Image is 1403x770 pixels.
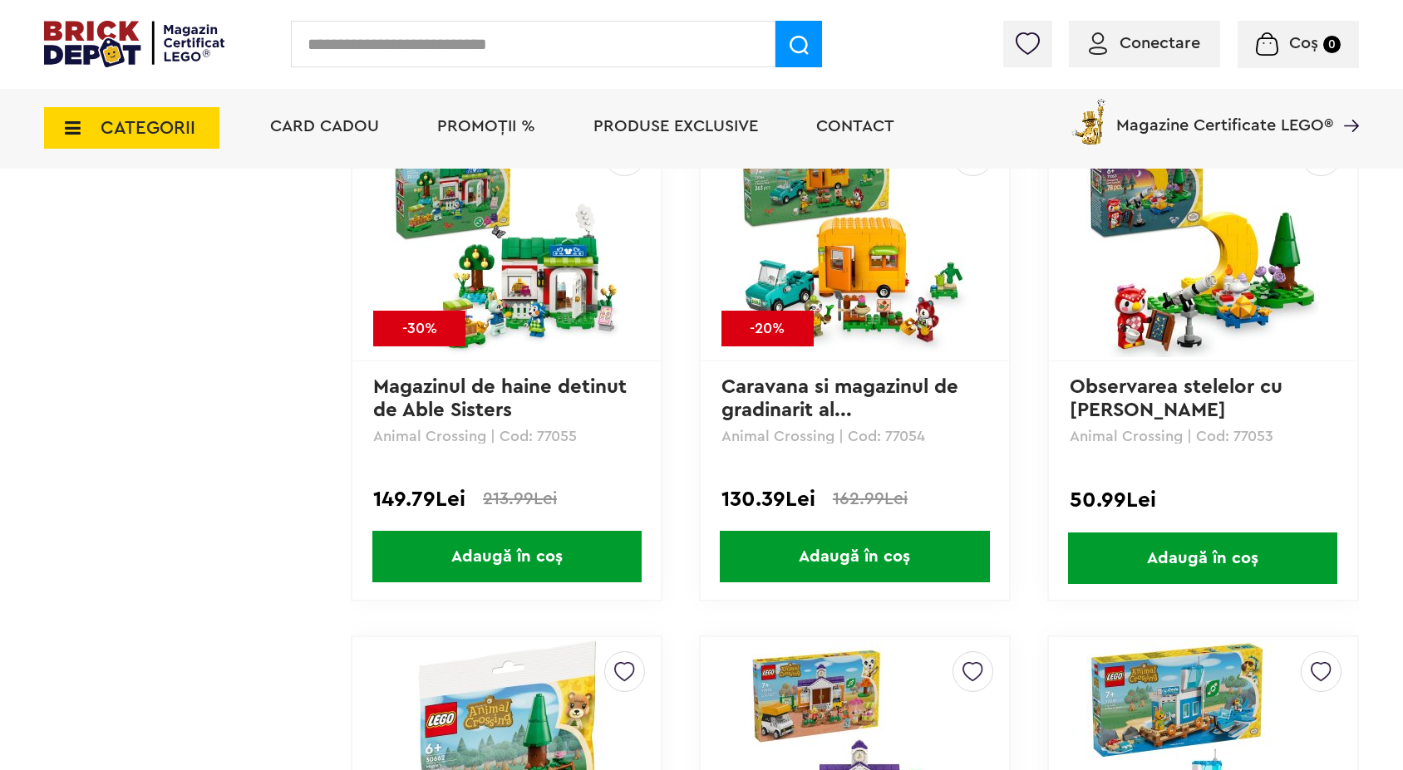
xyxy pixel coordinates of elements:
a: Adaugă în coș [701,531,1009,582]
span: 162.99Lei [833,490,908,508]
span: Adaugă în coș [372,531,642,582]
span: Magazine Certificate LEGO® [1116,96,1333,134]
a: PROMOȚII % [437,118,535,135]
p: Animal Crossing | Cod: 77054 [721,429,988,444]
span: CATEGORII [101,119,195,137]
a: Adaugă în coș [352,531,661,582]
div: -30% [373,311,465,346]
div: 50.99Lei [1070,489,1337,511]
span: Adaugă în coș [1068,532,1337,584]
div: -20% [721,311,814,346]
small: 0 [1323,36,1341,53]
img: Caravana si magazinul de gradinarit al lui Leif [738,125,971,357]
a: Produse exclusive [593,118,758,135]
p: Animal Crossing | Cod: 77055 [373,429,640,444]
a: Contact [816,118,894,135]
p: Animal Crossing | Cod: 77053 [1070,429,1337,444]
img: Magazinul de haine detinut de Able Sisters [391,125,623,357]
a: Magazine Certificate LEGO® [1333,96,1359,112]
span: 149.79Lei [373,489,465,509]
span: Conectare [1120,35,1200,51]
span: Adaugă în coș [720,531,989,582]
span: 130.39Lei [721,489,815,509]
span: Coș [1289,35,1318,51]
a: Adaugă în coș [1049,532,1357,584]
a: Caravana si magazinul de gradinarit al... [721,377,964,420]
img: Observarea stelelor cu Celeste [1086,125,1319,357]
span: 213.99Lei [483,490,557,508]
a: Card Cadou [270,118,379,135]
a: Magazinul de haine detinut de Able Sisters [373,377,633,420]
a: Observarea stelelor cu [PERSON_NAME] [1070,377,1288,420]
a: Conectare [1089,35,1200,51]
